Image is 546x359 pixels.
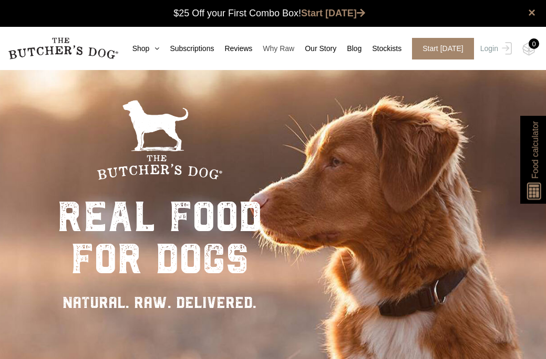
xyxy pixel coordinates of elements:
a: Stockists [362,43,401,54]
span: Start [DATE] [412,38,474,59]
span: Food calculator [529,121,541,178]
div: 0 [529,38,539,49]
a: Why Raw [252,43,294,54]
a: Start [DATE] [401,38,478,59]
a: Start [DATE] [301,8,365,18]
a: Blog [336,43,362,54]
div: real food for dogs [57,196,262,280]
a: Subscriptions [159,43,214,54]
a: Login [478,38,512,59]
a: Reviews [214,43,252,54]
div: NATURAL. RAW. DELIVERED. [57,291,262,314]
a: close [528,6,535,19]
img: TBD_Cart-Empty.png [522,42,535,56]
a: Shop [122,43,160,54]
a: Our Story [294,43,336,54]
